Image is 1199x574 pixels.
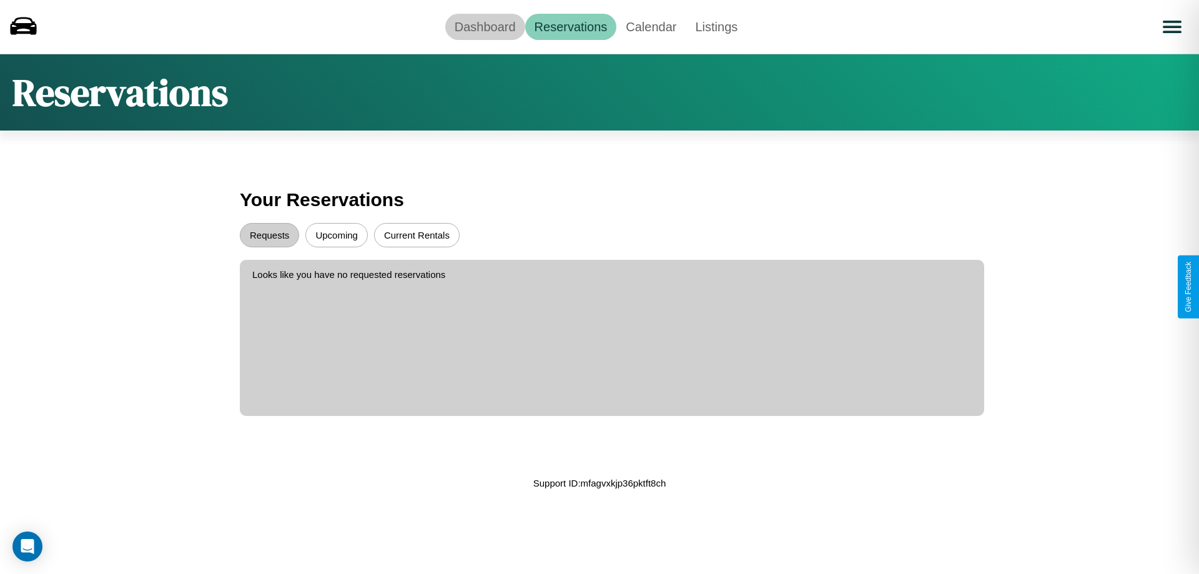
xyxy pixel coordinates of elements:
[305,223,368,247] button: Upcoming
[616,14,686,40] a: Calendar
[1184,262,1193,312] div: Give Feedback
[445,14,525,40] a: Dashboard
[12,532,42,562] div: Open Intercom Messenger
[525,14,617,40] a: Reservations
[240,183,959,217] h3: Your Reservations
[533,475,666,492] p: Support ID: mfagvxkjp36pktft8ch
[1155,9,1190,44] button: Open menu
[240,223,299,247] button: Requests
[686,14,747,40] a: Listings
[12,67,228,118] h1: Reservations
[252,266,972,283] p: Looks like you have no requested reservations
[374,223,460,247] button: Current Rentals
